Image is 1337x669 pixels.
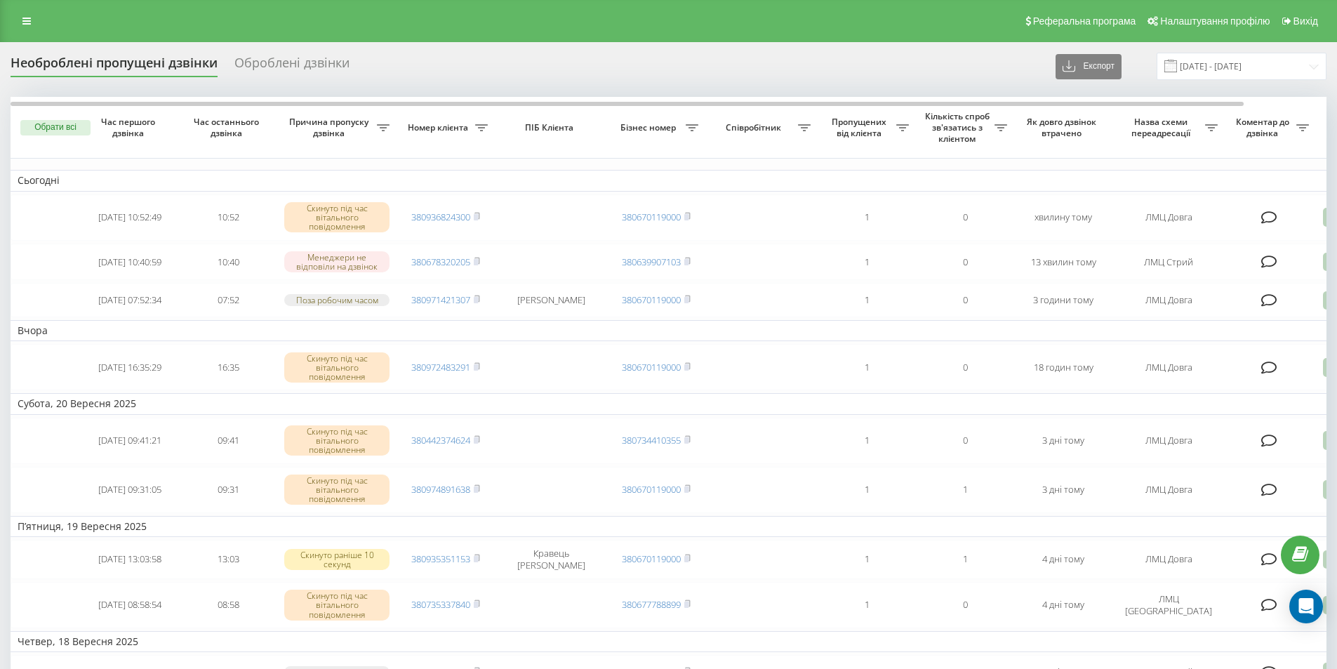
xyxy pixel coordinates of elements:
a: 380972483291 [411,361,470,373]
a: 380677788899 [622,598,681,611]
a: 380670119000 [622,211,681,223]
td: 0 [916,582,1014,628]
span: Причина пропуску дзвінка [284,117,377,138]
div: Скинуто під час вітального повідомлення [284,590,390,621]
td: [PERSON_NAME] [495,283,607,317]
td: 09:31 [179,467,277,513]
td: ЛМЦ Довга [1112,344,1225,390]
td: 1 [916,467,1014,513]
div: Скинуто під час вітального повідомлення [284,202,390,233]
span: Бізнес номер [614,122,686,133]
td: ЛМЦ Довга [1112,467,1225,513]
td: [DATE] 10:52:49 [81,194,179,241]
a: 380442374624 [411,434,470,446]
a: 380678320205 [411,256,470,268]
td: 18 годин тому [1014,344,1112,390]
div: Оброблені дзвінки [234,55,350,77]
td: [DATE] 16:35:29 [81,344,179,390]
div: Необроблені пропущені дзвінки [11,55,218,77]
a: 380670119000 [622,361,681,373]
td: 4 дні тому [1014,540,1112,579]
span: Пропущених від клієнта [825,117,896,138]
td: 1 [818,194,916,241]
td: 09:41 [179,418,277,464]
span: Кількість спроб зв'язатись з клієнтом [923,111,995,144]
td: 1 [818,344,916,390]
div: Open Intercom Messenger [1289,590,1323,623]
a: 380935351153 [411,552,470,565]
td: 13:03 [179,540,277,579]
td: Кравець [PERSON_NAME] [495,540,607,579]
a: 380735337840 [411,598,470,611]
span: Коментар до дзвінка [1232,117,1296,138]
div: Скинуто раніше 10 секунд [284,549,390,570]
td: 0 [916,283,1014,317]
td: 1 [818,244,916,281]
a: 380670119000 [622,293,681,306]
a: 380971421307 [411,293,470,306]
td: 4 дні тому [1014,582,1112,628]
td: 3 дні тому [1014,418,1112,464]
td: ЛМЦ Довга [1112,418,1225,464]
span: ПІБ Клієнта [507,122,595,133]
div: Скинуто під час вітального повідомлення [284,475,390,505]
td: ЛМЦ Довга [1112,194,1225,241]
td: [DATE] 13:03:58 [81,540,179,579]
span: Назва схеми переадресації [1119,117,1205,138]
td: 1 [818,467,916,513]
td: 1 [818,540,916,579]
td: 10:52 [179,194,277,241]
td: [DATE] 09:41:21 [81,418,179,464]
span: Час останнього дзвінка [190,117,266,138]
a: 380670119000 [622,552,681,565]
div: Поза робочим часом [284,294,390,306]
td: 0 [916,194,1014,241]
a: 380974891638 [411,483,470,496]
td: 1 [818,283,916,317]
td: 1 [916,540,1014,579]
button: Експорт [1056,54,1122,79]
td: 10:40 [179,244,277,281]
div: Скинуто під час вітального повідомлення [284,425,390,456]
td: 0 [916,344,1014,390]
td: 1 [818,582,916,628]
td: 13 хвилин тому [1014,244,1112,281]
span: Номер клієнта [404,122,475,133]
a: 380639907103 [622,256,681,268]
td: 3 години тому [1014,283,1112,317]
a: 380670119000 [622,483,681,496]
td: 3 дні тому [1014,467,1112,513]
td: 07:52 [179,283,277,317]
span: Налаштування профілю [1160,15,1270,27]
td: ЛМЦ Стрий [1112,244,1225,281]
a: 380936824300 [411,211,470,223]
a: 380734410355 [622,434,681,446]
td: 08:58 [179,582,277,628]
td: [DATE] 10:40:59 [81,244,179,281]
td: 16:35 [179,344,277,390]
span: Співробітник [712,122,798,133]
span: Вихід [1293,15,1318,27]
td: 0 [916,244,1014,281]
div: Менеджери не відповіли на дзвінок [284,251,390,272]
span: Реферальна програма [1033,15,1136,27]
td: [DATE] 07:52:34 [81,283,179,317]
td: ЛМЦ Довга [1112,540,1225,579]
div: Скинуто під час вітального повідомлення [284,352,390,383]
td: [DATE] 09:31:05 [81,467,179,513]
span: Як довго дзвінок втрачено [1025,117,1101,138]
td: ЛМЦ Довга [1112,283,1225,317]
button: Обрати всі [20,120,91,135]
td: ЛМЦ [GEOGRAPHIC_DATA] [1112,582,1225,628]
td: 0 [916,418,1014,464]
td: 1 [818,418,916,464]
span: Час першого дзвінка [92,117,168,138]
td: [DATE] 08:58:54 [81,582,179,628]
td: хвилину тому [1014,194,1112,241]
